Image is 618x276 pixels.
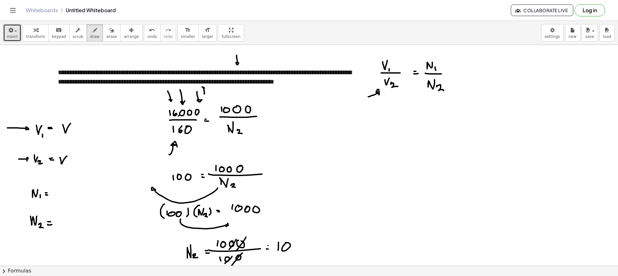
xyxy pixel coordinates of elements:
[8,5,18,15] button: Toggle navigation
[541,24,564,41] button: settings
[545,34,560,39] span: settings
[221,34,240,39] span: fullscreen
[3,24,21,41] button: insert
[90,34,100,39] span: draw
[103,24,120,41] button: erase
[160,24,176,41] button: redoredo
[516,7,568,13] span: Collaborate Live
[164,34,173,39] span: redo
[165,26,171,34] i: redo
[87,24,103,41] button: draw
[181,34,195,39] span: smaller
[120,24,143,41] button: arrange
[149,26,155,34] i: undo
[144,24,161,41] button: undoundo
[73,34,83,39] span: scrub
[511,4,573,16] button: Collaborate Live
[582,24,598,41] button: save
[202,34,213,39] span: larger
[177,24,199,41] button: format_sizesmaller
[106,34,117,39] span: erase
[26,7,58,13] a: Whiteboards
[603,34,611,39] span: load
[124,34,139,39] span: arrange
[7,34,18,39] span: insert
[185,26,191,34] i: format_size
[56,26,62,34] i: keyboard
[52,34,66,39] span: keypad
[565,24,580,41] button: new
[198,24,217,41] button: format_sizelarger
[69,24,87,41] button: scrub
[585,34,594,39] span: save
[204,26,211,34] i: format_size
[568,34,576,39] span: new
[147,34,157,39] span: undo
[218,24,244,41] button: fullscreen
[23,24,49,41] button: transform
[48,24,70,41] button: keyboardkeypad
[599,24,615,41] button: load
[26,34,45,39] span: transform
[575,4,605,16] button: Log in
